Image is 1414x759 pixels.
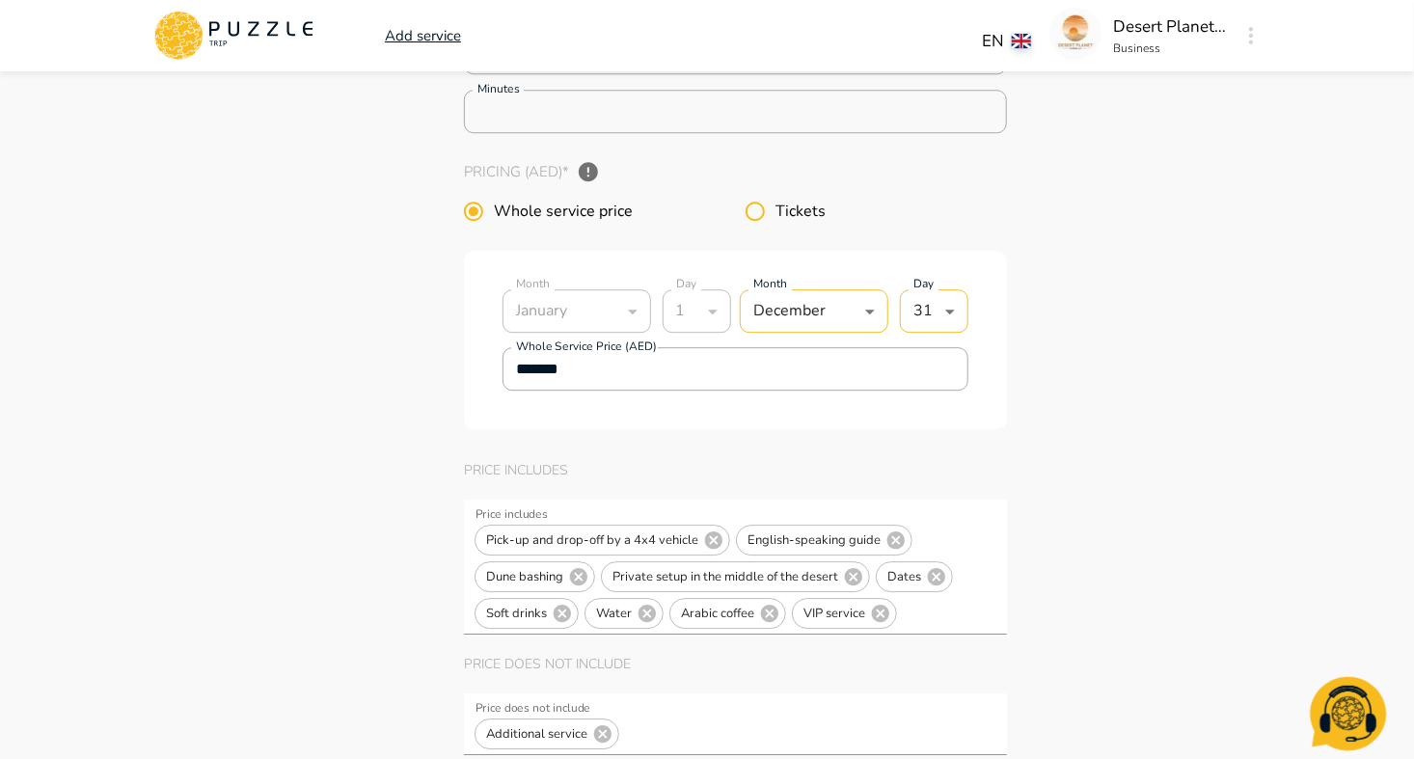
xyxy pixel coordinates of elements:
[476,566,574,588] span: Dune bashing
[476,723,598,745] span: Additional service
[476,700,590,717] label: Price does not include
[475,525,730,556] div: Pick-up and drop-off by a 4x4 vehicle
[464,654,1007,693] p: Price does not include
[676,276,696,292] label: Day
[877,566,932,588] span: Dates
[900,285,968,339] div: 31
[385,25,461,47] a: Add service
[601,561,870,592] div: Private setup in the middle of the desert
[793,603,876,625] span: VIP service
[876,561,953,592] div: Dates
[736,525,912,556] div: English-speaking guide
[476,506,548,523] label: Price includes
[663,285,731,339] div: 1
[569,152,608,191] button: When filling in seasonal prices, be careful, if you have specified a price for one season, you wi...
[737,529,891,552] span: English-speaking guide
[740,285,888,339] div: December
[775,200,826,223] span: Tickets
[464,161,569,183] p: Pricing (AED)*
[475,598,579,629] div: Soft drinks
[585,598,664,629] div: Water
[982,29,1004,54] p: EN
[516,339,657,355] label: Whole service price (AED)
[1113,40,1229,57] p: Business
[792,598,897,629] div: VIP service
[585,603,642,625] span: Water
[475,718,619,749] div: Additional service
[1113,14,1229,40] p: Desert Planet Tourism
[503,285,651,339] div: January
[602,566,849,588] span: Private setup in the middle of the desert
[475,561,595,592] div: Dune bashing
[1012,34,1031,48] img: lang
[477,81,520,97] label: Minutes
[516,276,550,292] label: Month
[1049,8,1101,60] img: profile_picture PuzzleTrip
[753,276,787,292] label: Month
[913,276,934,292] label: Day
[464,460,1007,500] p: Price includes
[494,200,633,223] span: Whole service price
[476,529,709,552] span: Pick-up and drop-off by a 4x4 vehicle
[669,598,786,629] div: Arabic coffee
[476,603,557,625] span: Soft drinks
[670,603,765,625] span: Arabic coffee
